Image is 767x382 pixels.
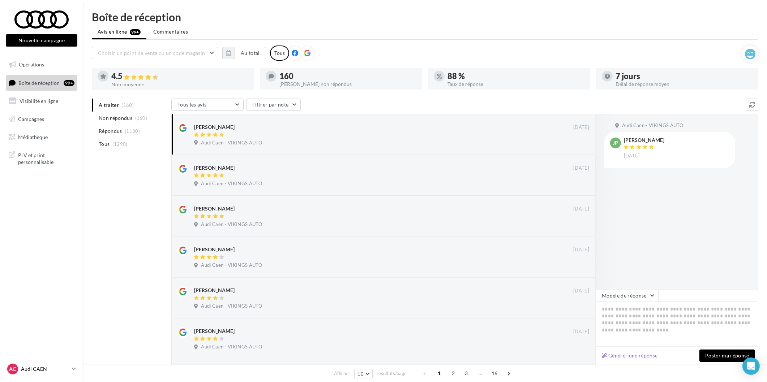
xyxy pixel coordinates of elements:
span: Boîte de réception [18,79,60,86]
button: Tous les avis [171,99,244,111]
div: [PERSON_NAME] [194,123,235,131]
span: Campagnes [18,116,44,122]
button: Poster ma réponse [699,350,755,362]
span: Choisir un point de vente ou un code magasin [98,50,205,56]
div: Boîte de réception [92,12,758,22]
span: [DATE] [573,165,589,172]
span: PLV et print personnalisable [18,150,74,166]
span: Audi Caen - VIKINGS AUTO [201,303,262,309]
p: Audi CAEN [21,365,69,373]
div: 160 [279,72,416,80]
span: [DATE] [573,124,589,131]
span: Audi Caen - VIKINGS AUTO [201,344,262,350]
button: Générer une réponse [599,351,661,360]
a: Opérations [4,57,79,72]
span: Commentaires [153,28,188,35]
div: Note moyenne [111,82,248,87]
div: Tous [270,45,289,61]
div: [PERSON_NAME] [194,287,235,294]
span: [DATE] [573,206,589,212]
a: Médiathèque [4,130,79,145]
button: Filtrer par note [246,99,301,111]
button: Choisir un point de vente ou un code magasin [92,47,218,59]
div: [PERSON_NAME] [194,205,235,212]
button: 10 [354,369,373,379]
div: [PERSON_NAME] [194,164,235,172]
span: [DATE] [573,329,589,335]
span: Répondus [99,127,122,135]
div: [PERSON_NAME] [624,138,664,143]
span: Audi Caen - VIKINGS AUTO [622,122,683,129]
span: Audi Caen - VIKINGS AUTO [201,221,262,228]
button: Au total [222,47,266,59]
span: Non répondus [99,114,132,122]
div: Délai de réponse moyen [616,82,753,87]
div: [PERSON_NAME] [194,246,235,253]
span: 10 [357,371,364,377]
div: [PERSON_NAME] non répondus [279,82,416,87]
div: 99+ [64,80,74,86]
span: JP [613,139,618,147]
span: [DATE] [573,247,589,253]
span: [DATE] [573,288,589,294]
span: (1290) [112,141,128,147]
button: Modèle de réponse [596,290,659,302]
span: Tous les avis [177,101,207,108]
span: AC [9,365,16,373]
button: Au total [235,47,266,59]
span: Médiathèque [18,134,48,140]
span: Audi Caen - VIKINGS AUTO [201,140,262,146]
span: Tous [99,140,110,148]
div: Open Intercom Messenger [742,357,760,375]
span: 3 [460,368,472,379]
span: (160) [135,115,147,121]
span: (1130) [125,128,140,134]
span: [DATE] [624,153,640,159]
span: Afficher [334,370,350,377]
span: 1 [433,368,445,379]
a: Campagnes [4,112,79,127]
div: 4.5 [111,72,248,81]
span: Visibilité en ligne [20,98,58,104]
span: Opérations [19,61,44,68]
span: 2 [447,368,459,379]
span: Audi Caen - VIKINGS AUTO [201,181,262,187]
div: [PERSON_NAME] [194,327,235,335]
a: AC Audi CAEN [6,362,77,376]
div: 88 % [447,72,584,80]
div: Taux de réponse [447,82,584,87]
a: Boîte de réception99+ [4,75,79,91]
span: ... [475,368,486,379]
a: PLV et print personnalisable [4,147,79,169]
span: Audi Caen - VIKINGS AUTO [201,262,262,269]
a: Visibilité en ligne [4,94,79,109]
div: 7 jours [616,72,753,80]
span: résultats/page [377,370,407,377]
button: Nouvelle campagne [6,34,77,47]
span: 16 [489,368,501,379]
